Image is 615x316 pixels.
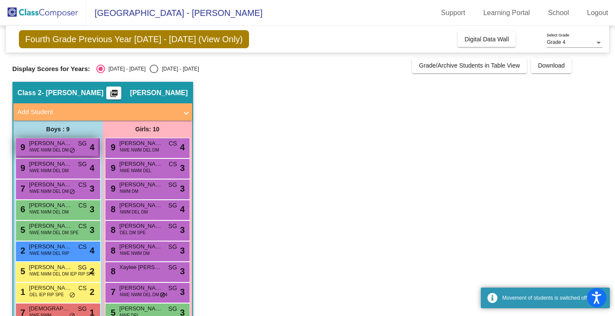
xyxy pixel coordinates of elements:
span: NWE NWM DM [120,250,150,257]
span: [PERSON_NAME] [120,304,163,313]
span: 3 [89,203,94,216]
span: 7 [18,184,25,193]
span: 9 [18,143,25,152]
span: SG [168,222,177,231]
span: 8 [109,225,116,235]
span: 9 [109,143,116,152]
span: [PERSON_NAME] [29,139,72,148]
span: 3 [180,223,184,236]
span: DEL DM SPE [120,229,146,236]
span: NWE NWM DEL DM [30,209,69,215]
span: [PERSON_NAME] [130,89,188,97]
span: NWM DM [120,188,138,195]
span: Class 2 [18,89,42,97]
span: Fourth Grade Previous Year [DATE] - [DATE] (View Only) [19,30,249,48]
span: NWE NWM DEL DM [30,188,69,195]
span: do_not_disturb_alt [69,292,75,299]
a: Logout [580,6,615,20]
span: 6 [18,204,25,214]
span: 9 [109,184,116,193]
span: 2 [89,285,94,298]
span: CS [78,242,86,251]
span: 9 [18,163,25,173]
span: NWE NWM DEL DM 504 [120,291,168,298]
span: 9 [109,163,116,173]
span: 1 [18,287,25,297]
span: [PERSON_NAME] [29,222,72,230]
a: School [541,6,576,20]
span: SG [168,180,177,189]
span: SG [168,304,177,313]
span: NWE NWM DEL DM [30,147,69,153]
span: SG [78,263,86,272]
span: 5 [18,266,25,276]
span: do_not_disturb_alt [69,147,75,154]
span: 3 [180,182,184,195]
span: [PERSON_NAME] [120,160,163,168]
span: SG [78,160,86,169]
a: Learning Portal [477,6,537,20]
span: [PERSON_NAME] [29,160,72,168]
div: Movement of students is switched off [502,294,603,302]
button: Print Students Details [106,87,121,99]
span: SG [168,263,177,272]
span: SG [168,201,177,210]
span: 2 [89,265,94,278]
span: DEL IEP RIP SPE [30,291,64,298]
span: do_not_disturb_alt [160,292,166,299]
span: 8 [109,266,116,276]
button: Grade/Archive Students in Table View [412,58,527,73]
mat-expansion-panel-header: Add Student [13,103,192,121]
span: NWE NWM DEL DM [120,147,159,153]
span: 8 [109,246,116,255]
mat-radio-group: Select an option [96,65,199,73]
span: NWM DEL DM [120,209,148,215]
span: [DEMOGRAPHIC_DATA] [29,304,72,313]
span: [GEOGRAPHIC_DATA] - [PERSON_NAME] [86,6,262,20]
span: [PERSON_NAME] [29,263,72,272]
span: 4 [89,244,94,257]
span: NWE NWM DEL [120,167,151,174]
span: Digital Data Wall [464,36,509,43]
span: 3 [180,244,184,257]
span: 3 [180,161,184,174]
span: [PERSON_NAME] [29,242,72,251]
span: CS [78,201,86,210]
span: NWE NWM DEL DM [30,167,69,174]
span: 3 [180,285,184,298]
span: 4 [89,141,94,154]
span: [PERSON_NAME] [29,180,72,189]
div: [DATE] - [DATE] [158,65,199,73]
span: [PERSON_NAME] [120,242,163,251]
span: CS [169,160,177,169]
span: Download [538,62,565,69]
button: Digital Data Wall [458,31,516,47]
span: Display Scores for Years: [12,65,90,73]
span: [PERSON_NAME] [120,284,163,292]
span: SG [168,242,177,251]
span: 3 [89,223,94,236]
span: 3 [89,182,94,195]
span: [PERSON_NAME] [29,201,72,210]
span: CS [169,139,177,148]
span: NWE NWM DEL DM SPE [30,229,79,236]
span: 5 [18,225,25,235]
span: SG [78,304,86,313]
span: Xaylee [PERSON_NAME] [120,263,163,272]
span: [PERSON_NAME] [120,222,163,230]
span: CS [78,284,86,293]
span: CS [78,222,86,231]
span: Grade 4 [547,39,565,45]
mat-icon: picture_as_pdf [109,89,119,101]
span: CS [78,180,86,189]
span: [PERSON_NAME] [120,180,163,189]
span: 4 [89,161,94,174]
button: Download [531,58,572,73]
span: [PERSON_NAME] [120,201,163,210]
span: 7 [109,287,116,297]
mat-panel-title: Add Student [18,107,178,117]
a: Support [434,6,472,20]
span: [PERSON_NAME] [120,139,163,148]
div: Boys : 9 [13,121,103,138]
span: SG [78,139,86,148]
